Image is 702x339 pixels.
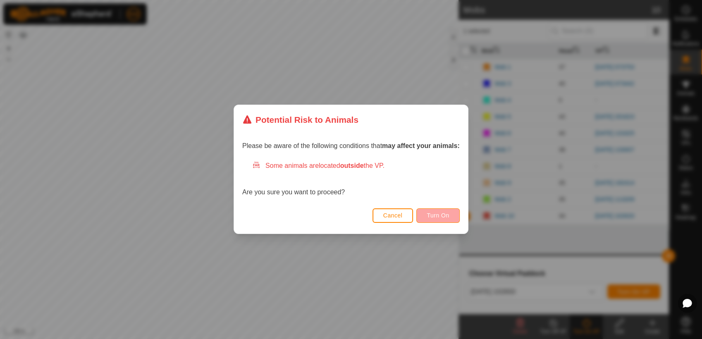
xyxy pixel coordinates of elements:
div: Some animals are [252,161,460,171]
strong: outside [340,162,364,169]
div: Potential Risk to Animals [242,113,358,126]
div: Are you sure you want to proceed? [242,161,460,198]
span: Turn On [427,212,449,219]
strong: may affect your animals: [382,143,460,150]
span: Please be aware of the following conditions that [242,143,460,150]
button: Turn On [417,208,460,223]
button: Cancel [372,208,413,223]
span: Cancel [383,212,403,219]
span: located the VP. [319,162,384,169]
